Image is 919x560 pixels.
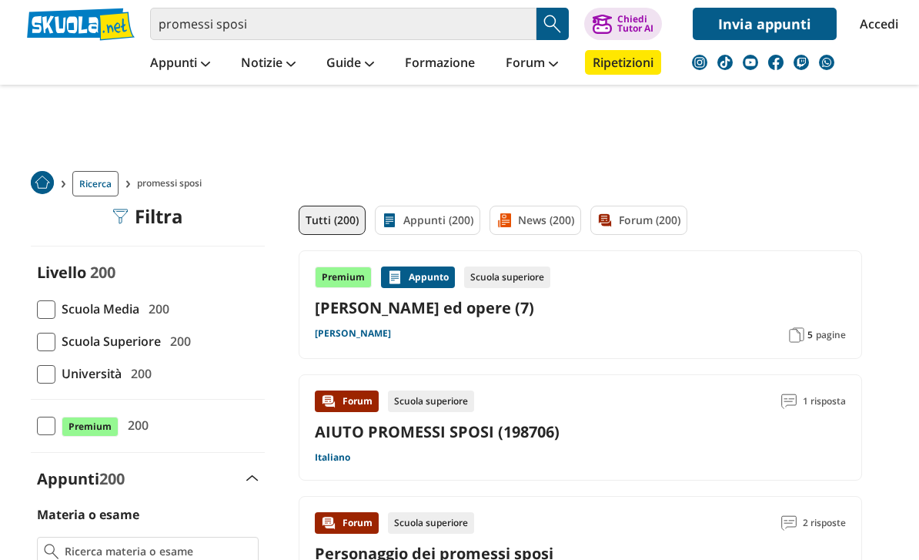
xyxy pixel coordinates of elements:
[99,468,125,489] span: 200
[90,262,115,283] span: 200
[31,171,54,194] img: Home
[388,391,474,412] div: Scuola superiore
[597,213,613,228] img: Forum filtro contenuto
[803,512,846,534] span: 2 risposte
[807,329,813,341] span: 5
[246,475,259,481] img: Apri e chiudi sezione
[315,451,350,464] a: Italiano
[743,55,758,70] img: youtube
[150,8,536,40] input: Cerca appunti, riassunti o versioni
[142,299,169,319] span: 200
[65,544,252,559] input: Ricerca materia o esame
[44,544,58,559] img: Ricerca materia o esame
[541,12,564,35] img: Cerca appunti, riassunti o versioni
[464,267,550,288] div: Scuola superiore
[321,515,336,531] img: Forum contenuto
[315,297,846,318] a: [PERSON_NAME] ed opere (7)
[31,171,54,196] a: Home
[55,331,161,351] span: Scuola Superiore
[781,394,797,409] img: Commenti lettura
[55,299,139,319] span: Scuola Media
[590,206,687,235] a: Forum (200)
[584,8,662,40] button: ChiediTutor AI
[62,417,119,437] span: Premium
[299,206,366,235] a: Tutti (200)
[122,415,149,435] span: 200
[401,50,479,78] a: Formazione
[315,267,372,288] div: Premium
[816,329,846,341] span: pagine
[789,327,804,343] img: Pagine
[322,50,378,78] a: Guide
[502,50,562,78] a: Forum
[125,364,152,384] span: 200
[860,8,892,40] a: Accedi
[315,391,379,412] div: Forum
[781,515,797,531] img: Commenti lettura
[803,391,846,412] span: 1 risposta
[794,55,809,70] img: twitch
[717,55,733,70] img: tiktok
[388,512,474,534] div: Scuola superiore
[137,171,208,196] span: promessi sposi
[315,421,560,442] a: AIUTO PROMESSI SPOSI (198706)
[536,8,569,40] button: Search Button
[692,55,707,70] img: instagram
[819,55,834,70] img: WhatsApp
[315,512,379,534] div: Forum
[375,206,480,235] a: Appunti (200)
[381,267,455,288] div: Appunto
[617,15,653,33] div: Chiedi Tutor AI
[37,468,125,489] label: Appunti
[496,213,512,228] img: News filtro contenuto
[387,270,403,285] img: Appunti contenuto
[113,209,129,224] img: Filtra filtri mobile
[37,506,139,523] label: Materia o esame
[585,50,661,75] a: Ripetizioni
[490,206,581,235] a: News (200)
[237,50,299,78] a: Notizie
[113,206,183,227] div: Filtra
[693,8,837,40] a: Invia appunti
[146,50,214,78] a: Appunti
[315,327,391,340] a: [PERSON_NAME]
[55,364,122,384] span: Università
[72,171,119,196] a: Ricerca
[164,331,191,351] span: 200
[768,55,784,70] img: facebook
[382,213,397,228] img: Appunti filtro contenuto
[321,394,336,409] img: Forum contenuto
[37,262,86,283] label: Livello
